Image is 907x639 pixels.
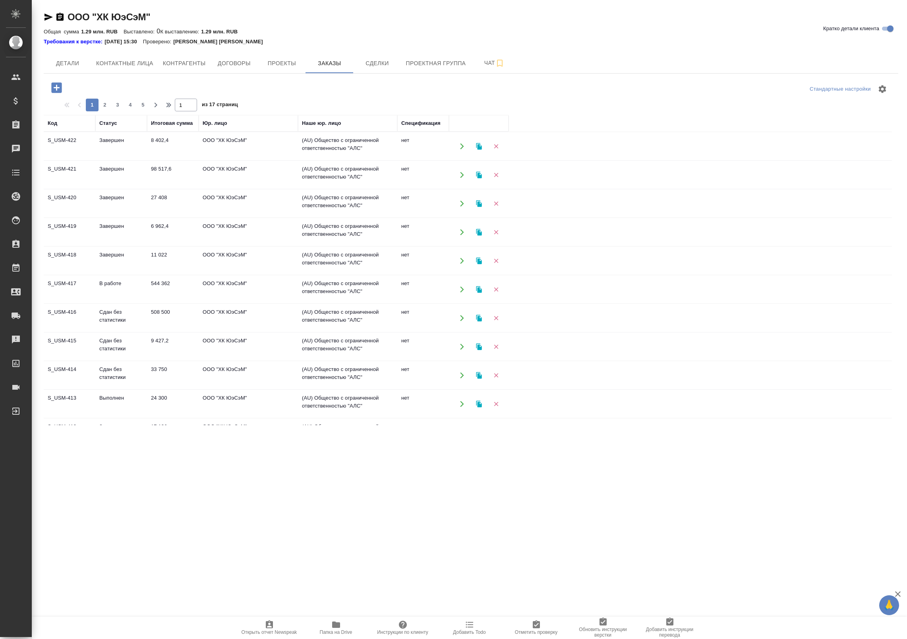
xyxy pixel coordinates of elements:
td: (AU) Общество с ограниченной ответственностью "АЛС" [298,190,397,218]
td: (AU) Общество с ограниченной ответственностью "АЛС" [298,304,397,332]
p: Выставлено: [124,29,157,35]
a: ООО "ХК ЮэСэМ" [68,12,151,22]
button: 5 [137,99,149,111]
button: 🙏 [879,595,899,615]
td: 24 300 [147,390,199,418]
button: Клонировать [471,167,487,183]
td: (AU) Общество с ограниченной ответственностью "АЛС" [298,419,397,447]
div: Юр. лицо [203,119,227,127]
button: Открыть [454,281,470,297]
td: S_USM-420 [44,190,95,218]
div: Спецификация [401,119,441,127]
td: нет [397,390,449,418]
td: ООО "ХК ЮэСэМ" [199,304,298,332]
td: нет [397,419,449,447]
span: 4 [124,101,137,109]
span: 🙏 [882,597,896,614]
td: Сдан без статистики [95,304,147,332]
button: Клонировать [471,252,487,269]
span: Контрагенты [163,58,206,68]
td: S_USM-416 [44,304,95,332]
p: [PERSON_NAME] [PERSON_NAME] [173,38,269,46]
button: Открыть [454,338,470,355]
td: 33 750 [147,361,199,389]
td: S_USM-421 [44,161,95,189]
div: split button [808,83,873,95]
span: Проектная группа [406,58,466,68]
div: 0 [44,27,898,36]
div: Статус [99,119,117,127]
td: (AU) Общество с ограниченной ответственностью "АЛС" [298,276,397,303]
span: Договоры [215,58,253,68]
td: S_USM-414 [44,361,95,389]
td: нет [397,304,449,332]
td: нет [397,190,449,218]
p: 1.29 млн. RUB [201,29,244,35]
td: Сдан без статистики [95,361,147,389]
td: ООО "ХК ЮэСэМ" [199,218,298,246]
td: Завершен [95,132,147,160]
td: нет [397,276,449,303]
button: Открыть [454,195,470,212]
button: 4 [124,99,137,111]
button: Открыть [454,310,470,326]
button: Удалить [488,338,504,355]
td: Завершен [95,190,147,218]
button: Удалить [488,252,504,269]
button: Скопировать ссылку для ЯМессенджера [44,12,53,22]
td: Завершен [95,419,147,447]
button: Удалить [488,195,504,212]
span: Сделки [358,58,396,68]
button: Клонировать [471,138,487,154]
td: 17 136 [147,419,199,447]
span: Контактные лица [96,58,153,68]
span: Проекты [263,58,301,68]
span: 2 [99,101,111,109]
button: Открыть [454,396,470,412]
div: Нажми, чтобы открыть папку с инструкцией [44,38,104,46]
span: 3 [111,101,124,109]
div: Наше юр. лицо [302,119,341,127]
td: (AU) Общество с ограниченной ответственностью "АЛС" [298,390,397,418]
td: нет [397,333,449,361]
td: 98 517,6 [147,161,199,189]
td: 11 022 [147,247,199,275]
td: нет [397,132,449,160]
button: Удалить [488,396,504,412]
p: К выставлению: [160,29,201,35]
button: Клонировать [471,310,487,326]
td: 508 500 [147,304,199,332]
td: ООО "ХК ЮэСэМ" [199,361,298,389]
td: (AU) Общество с ограниченной ответственностью "АЛС" [298,333,397,361]
td: S_USM-417 [44,276,95,303]
button: Клонировать [471,396,487,412]
td: (AU) Общество с ограниченной ответственностью "АЛС" [298,218,397,246]
td: нет [397,161,449,189]
button: Удалить [488,367,504,383]
td: ООО "ХК ЮэСэМ" [199,190,298,218]
button: Удалить [488,167,504,183]
button: Клонировать [471,367,487,383]
button: 2 [99,99,111,111]
td: Выполнен [95,390,147,418]
button: Удалить [488,138,504,154]
button: Клонировать [471,338,487,355]
td: 9 427,2 [147,333,199,361]
td: S_USM-412 [44,419,95,447]
button: Клонировать [471,195,487,212]
td: Завершен [95,247,147,275]
button: Открыть [454,167,470,183]
td: S_USM-415 [44,333,95,361]
button: 3 [111,99,124,111]
td: нет [397,218,449,246]
td: В работе [95,276,147,303]
button: Открыть [454,367,470,383]
button: Удалить [488,224,504,240]
p: [DATE] 15:30 [104,38,143,46]
button: Клонировать [471,424,487,441]
button: Клонировать [471,224,487,240]
span: Настроить таблицу [873,80,892,99]
p: Общая сумма [44,29,81,35]
td: ООО "ХК ЮэСэМ" [199,333,298,361]
td: 6 962,4 [147,218,199,246]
